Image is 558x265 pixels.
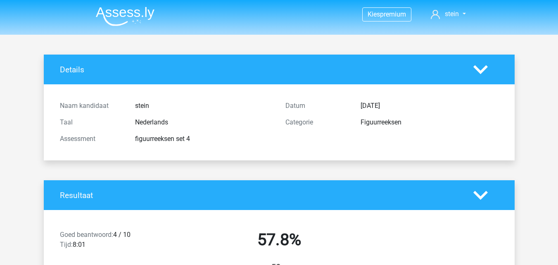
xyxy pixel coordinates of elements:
div: figuurreeksen set 4 [129,134,279,144]
span: Goed beantwoord: [60,231,113,239]
div: Assessment [54,134,129,144]
span: premium [380,10,406,18]
div: Datum [279,101,354,111]
div: Naam kandidaat [54,101,129,111]
div: Taal [54,117,129,127]
div: 4 / 10 8:01 [54,230,166,253]
span: stein [445,10,459,18]
h2: 57.8% [173,230,386,250]
img: Assessly [96,7,154,26]
div: stein [129,101,279,111]
div: [DATE] [354,101,505,111]
div: Categorie [279,117,354,127]
div: Figuurreeksen [354,117,505,127]
h4: Resultaat [60,191,461,200]
h4: Details [60,65,461,74]
a: stein [427,9,469,19]
a: Kiespremium [363,9,411,20]
span: Kies [368,10,380,18]
span: Tijd: [60,241,73,248]
div: Nederlands [129,117,279,127]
